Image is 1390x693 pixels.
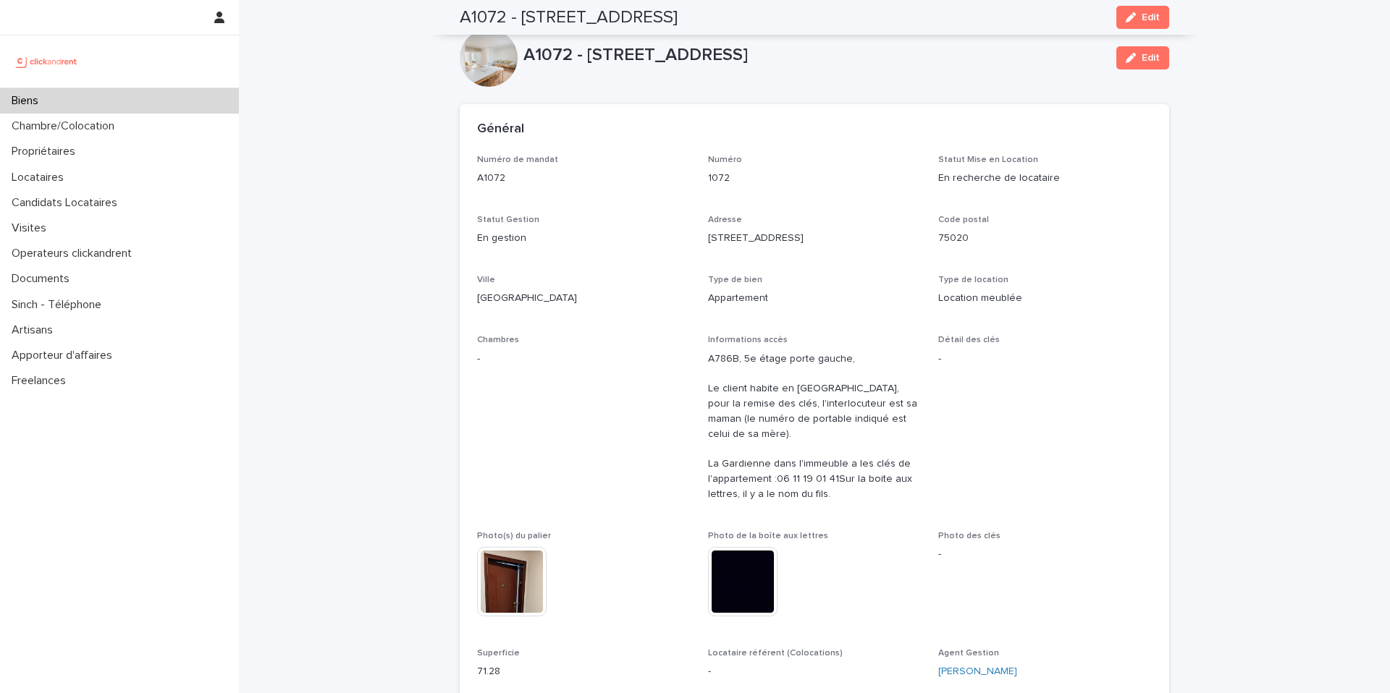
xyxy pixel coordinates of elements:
p: Apporteur d'affaires [6,349,124,362]
p: Visites [6,221,58,235]
span: Locataire référent (Colocations) [708,649,843,658]
span: Code postal [938,216,989,224]
span: Statut Gestion [477,216,539,224]
span: Superficie [477,649,520,658]
span: Détail des clés [938,336,1000,344]
p: En gestion [477,231,691,246]
p: 75020 [938,231,1152,246]
p: Freelances [6,374,77,388]
p: Sinch - Téléphone [6,298,113,312]
span: Type de bien [708,276,762,284]
button: Edit [1116,6,1169,29]
span: Statut Mise en Location [938,156,1038,164]
a: [PERSON_NAME] [938,664,1017,679]
span: Numéro [708,156,742,164]
p: 71.28 [477,664,691,679]
p: 1072 [708,171,922,186]
span: Photo(s) du palier [477,532,551,540]
span: Chambres [477,336,519,344]
span: Informations accès [708,336,788,344]
span: Numéro de mandat [477,156,558,164]
p: - [938,547,1152,562]
p: Artisans [6,323,64,337]
p: Propriétaires [6,145,87,158]
p: [GEOGRAPHIC_DATA] [477,291,691,306]
p: [STREET_ADDRESS] [708,231,922,246]
ringover-84e06f14122c: A786B, 5e étage porte gauche, Le client habite en [GEOGRAPHIC_DATA], pour la remise des clés, l'i... [708,354,920,499]
p: Candidats Locataires [6,196,129,210]
h2: A1072 - [STREET_ADDRESS] [460,7,678,28]
span: Adresse [708,216,742,224]
span: Type de location [938,276,1008,284]
p: A1072 [477,171,691,186]
p: - [708,664,922,679]
p: Biens [6,94,50,108]
p: - [938,352,1152,367]
button: Edit [1116,46,1169,69]
p: A1072 - [STREET_ADDRESS] [523,45,1105,66]
ringoverc2c-84e06f14122c: Call with Ringover [777,474,839,484]
p: Operateurs clickandrent [6,247,143,260]
p: Appartement [708,291,922,306]
span: Edit [1142,53,1160,63]
span: Edit [1142,12,1160,22]
span: Ville [477,276,495,284]
span: Agent Gestion [938,649,999,658]
span: Photo des clés [938,532,1001,540]
ringoverc2c-number-84e06f14122c: 06 11 19 01 41 [777,474,839,484]
img: UCB0brd3T0yccxBKYDjQ [12,47,82,76]
p: Location meublée [938,291,1152,306]
p: - [477,352,691,367]
h2: Général [477,122,524,137]
p: Documents [6,272,81,286]
p: Locataires [6,171,75,184]
span: Photo de la boîte aux lettres [708,532,828,540]
p: En recherche de locataire [938,171,1152,186]
p: Chambre/Colocation [6,119,126,133]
